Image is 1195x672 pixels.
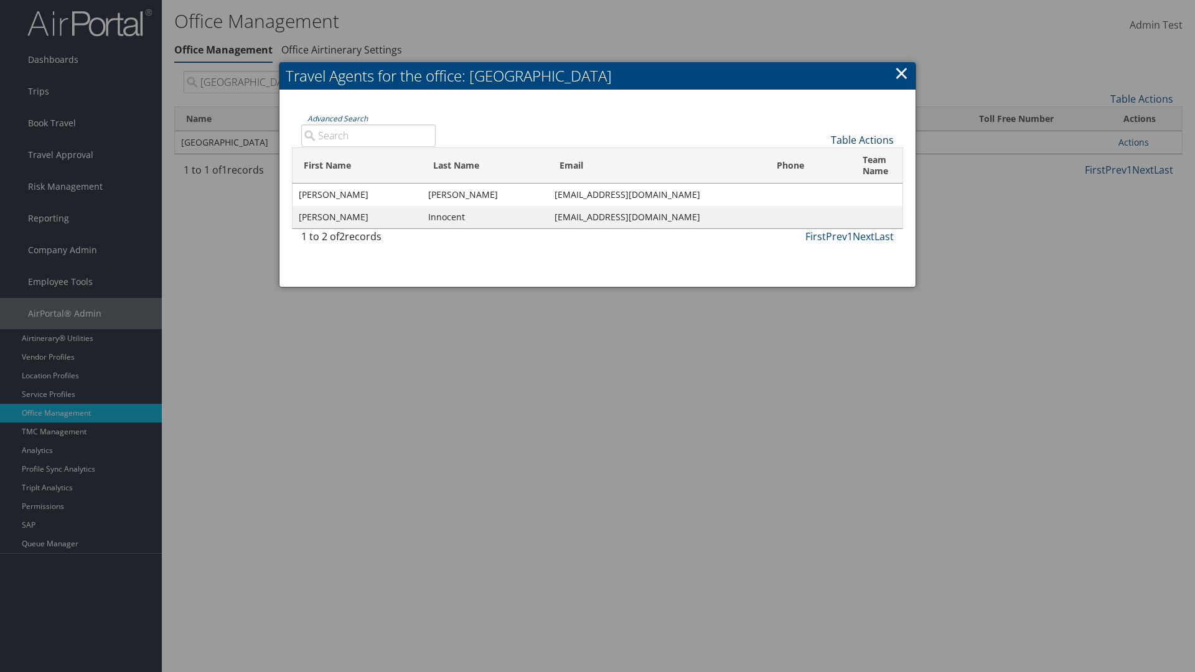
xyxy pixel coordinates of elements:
[847,230,853,243] a: 1
[805,230,826,243] a: First
[293,148,422,184] th: First Name: activate to sort column descending
[894,60,909,85] a: ×
[293,206,422,228] td: [PERSON_NAME]
[293,184,422,206] td: [PERSON_NAME]
[339,230,345,243] span: 2
[301,124,436,147] input: Advanced Search
[766,148,851,184] th: Phone: activate to sort column ascending
[422,206,548,228] td: Innocent
[301,229,436,250] div: 1 to 2 of records
[851,148,902,184] th: Team Name: activate to sort column ascending
[548,148,765,184] th: Email: activate to sort column ascending
[422,148,548,184] th: Last Name: activate to sort column ascending
[826,230,847,243] a: Prev
[874,230,894,243] a: Last
[853,230,874,243] a: Next
[307,113,368,124] a: Advanced Search
[831,133,894,147] a: Table Actions
[279,62,916,90] h2: Travel Agents for the office: [GEOGRAPHIC_DATA]
[548,184,765,206] td: [EMAIL_ADDRESS][DOMAIN_NAME]
[422,184,548,206] td: [PERSON_NAME]
[548,206,765,228] td: [EMAIL_ADDRESS][DOMAIN_NAME]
